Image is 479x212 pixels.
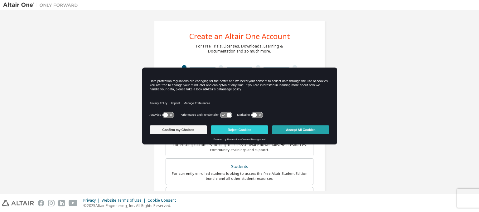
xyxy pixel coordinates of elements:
div: Website Terms of Use [102,198,148,203]
div: Create an Altair One Account [189,33,290,40]
img: linkedin.svg [58,200,65,206]
div: For Free Trials, Licenses, Downloads, Learning & Documentation and so much more. [196,44,283,54]
img: facebook.svg [38,200,44,206]
div: For existing customers looking to access software downloads, HPC resources, community, trainings ... [170,142,309,152]
div: Privacy [83,198,102,203]
p: © 2025 Altair Engineering, Inc. All Rights Reserved. [83,203,180,208]
img: instagram.svg [48,200,55,206]
img: altair_logo.svg [2,200,34,206]
img: Altair One [3,2,81,8]
div: For currently enrolled students looking to access the free Altair Student Edition bundle and all ... [170,171,309,181]
img: youtube.svg [69,200,78,206]
div: Students [170,162,309,171]
div: Cookie Consent [148,198,180,203]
